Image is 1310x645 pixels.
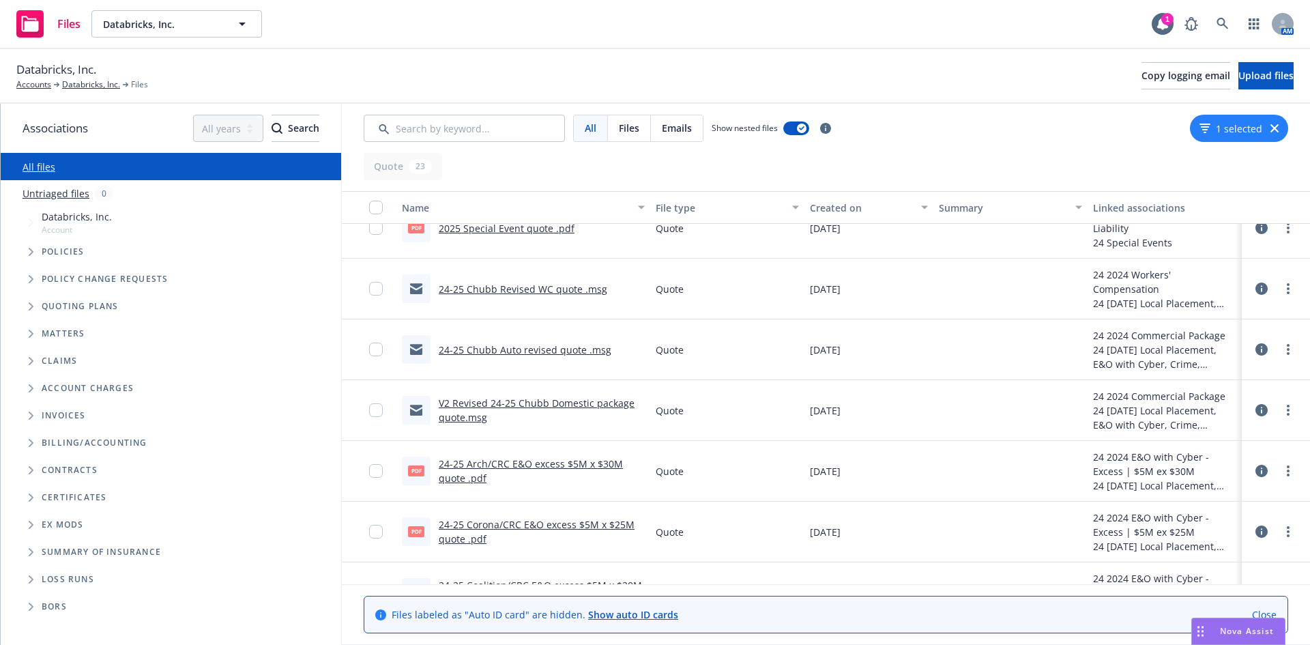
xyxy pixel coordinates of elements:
[656,221,684,235] span: Quote
[656,343,684,357] span: Quote
[1,429,341,620] div: Folder Tree Example
[1280,220,1296,236] a: more
[369,282,383,296] input: Toggle Row Selected
[810,525,841,539] span: [DATE]
[369,403,383,417] input: Toggle Row Selected
[1093,389,1236,403] div: 24 2024 Commercial Package
[402,201,630,215] div: Name
[1240,10,1268,38] a: Switch app
[42,439,147,447] span: Billing/Accounting
[1209,10,1236,38] a: Search
[650,191,804,224] button: File type
[656,282,684,296] span: Quote
[1191,618,1285,645] button: Nova Assist
[62,78,120,91] a: Databricks, Inc.
[1280,281,1296,297] a: more
[1252,607,1277,622] a: Close
[656,403,684,418] span: Quote
[42,548,161,556] span: Summary of insurance
[95,186,113,201] div: 0
[1093,450,1236,478] div: 24 2024 E&O with Cyber - Excess | $5M ex $30M
[42,302,119,311] span: Quoting plans
[42,575,94,584] span: Loss Runs
[42,330,85,338] span: Matters
[585,121,596,135] span: All
[810,201,912,215] div: Created on
[1088,191,1242,224] button: Linked associations
[42,603,67,611] span: BORs
[439,283,607,296] a: 24-25 Chubb Revised WC quote .msg
[588,608,678,621] a: Show auto ID cards
[392,607,678,622] span: Files labeled as "Auto ID card" are hidden.
[91,10,262,38] button: Databricks, Inc.
[1280,341,1296,358] a: more
[656,464,684,478] span: Quote
[439,397,635,424] a: V2 Revised 24-25 Chubb Domestic package quote.msg
[1093,511,1236,539] div: 24 2024 E&O with Cyber - Excess | $5M ex $25M
[42,466,98,474] span: Contracts
[272,115,319,141] div: Search
[810,221,841,235] span: [DATE]
[408,465,424,476] span: pdf
[16,78,51,91] a: Accounts
[656,201,784,215] div: File type
[1220,625,1274,637] span: Nova Assist
[1199,121,1262,136] button: 1 selected
[42,384,134,392] span: Account charges
[364,115,565,142] input: Search by keyword...
[1093,478,1236,493] div: 24 [DATE] Local Placement, E&O with Cyber, Crime, Commercial Auto, Workers' Compensation, Commerc...
[439,579,642,606] a: 24-25 Coalition/CRC E&O excess $5M x $20M quote .pdf
[1192,618,1209,644] div: Drag to move
[656,525,684,539] span: Quote
[23,186,89,201] a: Untriaged files
[1093,235,1236,250] div: 24 Special Events
[42,210,112,224] span: Databricks, Inc.
[369,343,383,356] input: Toggle Row Selected
[810,403,841,418] span: [DATE]
[810,343,841,357] span: [DATE]
[1141,69,1230,82] span: Copy logging email
[42,275,168,283] span: Policy change requests
[408,223,424,233] span: pdf
[1093,268,1236,296] div: 24 2024 Workers' Compensation
[439,343,611,356] a: 24-25 Chubb Auto revised quote .msg
[439,222,574,235] a: 2025 Special Event quote .pdf
[1141,62,1230,89] button: Copy logging email
[1093,296,1236,311] div: 24 [DATE] Local Placement, E&O with Cyber, Crime, Commercial Auto, Workers' Compensation, Commerc...
[272,123,282,134] svg: Search
[1093,539,1236,554] div: 24 [DATE] Local Placement, E&O with Cyber, Crime, Commercial Auto, Workers' Compensation, Commerc...
[1178,10,1205,38] a: Report a Bug
[57,18,81,29] span: Files
[1238,69,1294,82] span: Upload files
[11,5,86,43] a: Files
[42,412,86,420] span: Invoices
[619,121,639,135] span: Files
[369,201,383,214] input: Select all
[23,160,55,173] a: All files
[804,191,933,224] button: Created on
[1093,571,1236,600] div: 24 2024 E&O with Cyber - Excess | $5M ex $20M
[23,119,88,137] span: Associations
[131,78,148,91] span: Files
[42,224,112,235] span: Account
[42,493,106,502] span: Certificates
[408,526,424,536] span: pdf
[1280,463,1296,479] a: more
[1093,328,1236,343] div: 24 2024 Commercial Package
[396,191,650,224] button: Name
[42,248,85,256] span: Policies
[439,457,623,485] a: 24-25 Arch/CRC E&O excess $5M x $30M quote .pdf
[1093,403,1236,432] div: 24 [DATE] Local Placement, E&O with Cyber, Crime, Commercial Auto, Workers' Compensation, Commerc...
[1093,343,1236,371] div: 24 [DATE] Local Placement, E&O with Cyber, Crime, Commercial Auto, Workers' Compensation, Commerc...
[272,115,319,142] button: SearchSearch
[369,525,383,539] input: Toggle Row Selected
[439,518,635,545] a: 24-25 Corona/CRC E&O excess $5M x $25M quote .pdf
[939,201,1067,215] div: Summary
[810,464,841,478] span: [DATE]
[1280,524,1296,540] a: more
[1093,201,1236,215] div: Linked associations
[369,464,383,478] input: Toggle Row Selected
[1238,62,1294,89] button: Upload files
[369,221,383,235] input: Toggle Row Selected
[1280,402,1296,418] a: more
